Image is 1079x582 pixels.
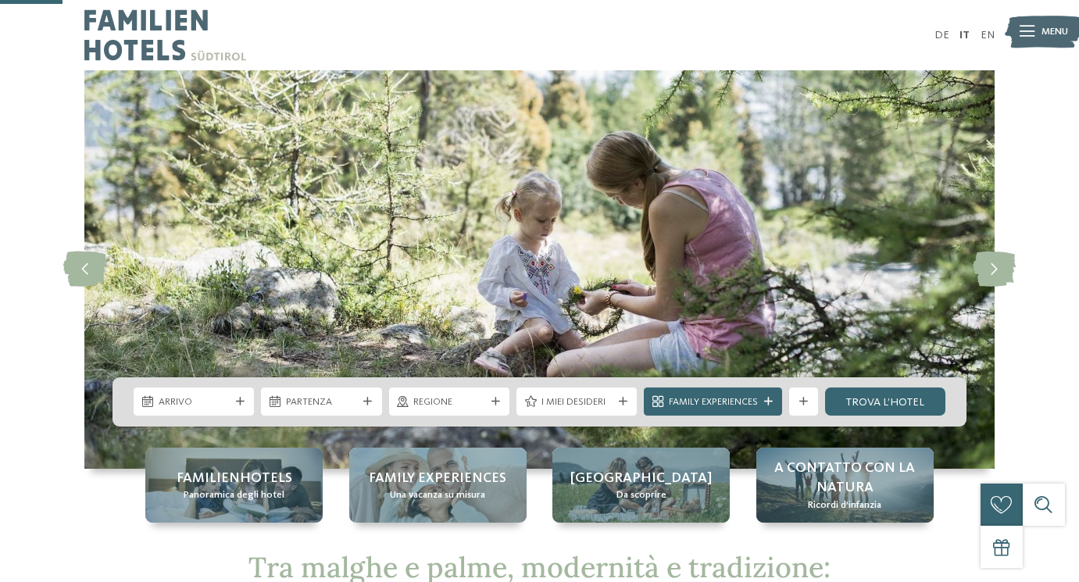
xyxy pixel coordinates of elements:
span: Menu [1041,25,1068,39]
a: Family hotel a Merano: varietà allo stato puro! Family experiences Una vacanza su misura [349,448,527,523]
a: EN [981,30,995,41]
span: [GEOGRAPHIC_DATA] [570,469,712,488]
a: Family hotel a Merano: varietà allo stato puro! Familienhotels Panoramica degli hotel [145,448,323,523]
span: Familienhotels [177,469,292,488]
img: Family hotel a Merano: varietà allo stato puro! [84,70,995,469]
span: Family experiences [369,469,506,488]
a: Family hotel a Merano: varietà allo stato puro! A contatto con la natura Ricordi d’infanzia [756,448,934,523]
span: I miei desideri [541,395,613,409]
a: Family hotel a Merano: varietà allo stato puro! [GEOGRAPHIC_DATA] Da scoprire [552,448,730,523]
a: DE [934,30,949,41]
span: A contatto con la natura [770,459,920,498]
span: Da scoprire [616,488,666,502]
span: Regione [413,395,484,409]
span: Partenza [286,395,357,409]
a: IT [959,30,970,41]
span: Una vacanza su misura [390,488,485,502]
span: Family Experiences [669,395,758,409]
span: Arrivo [159,395,230,409]
span: Panoramica degli hotel [184,488,284,502]
a: trova l’hotel [825,387,945,416]
span: Ricordi d’infanzia [808,498,881,512]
